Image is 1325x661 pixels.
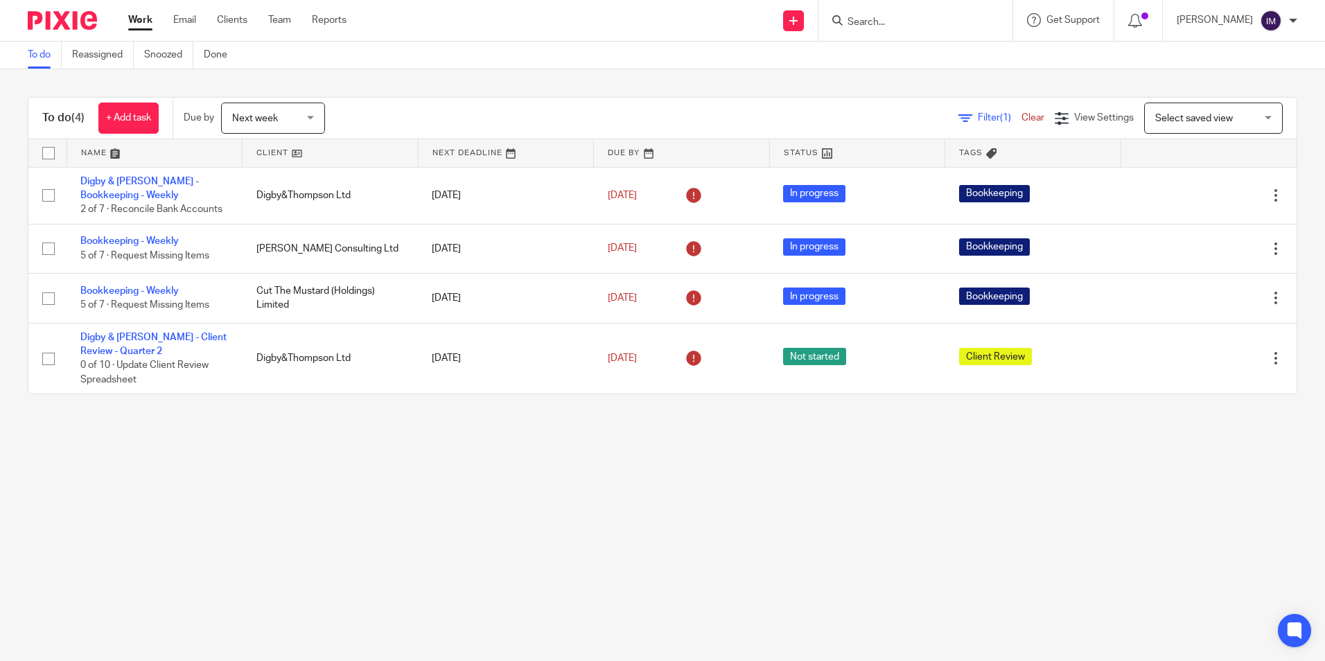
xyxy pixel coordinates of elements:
td: Digby&Thompson Ltd [243,167,419,224]
input: Search [846,17,971,29]
span: In progress [783,288,845,305]
span: [DATE] [608,191,637,200]
img: Pixie [28,11,97,30]
span: (4) [71,112,85,123]
td: [DATE] [418,274,594,323]
td: [DATE] [418,224,594,273]
span: Bookkeeping [959,288,1030,305]
a: Team [268,13,291,27]
p: [PERSON_NAME] [1177,13,1253,27]
a: Done [204,42,238,69]
span: Tags [959,149,983,157]
td: [DATE] [418,167,594,224]
span: In progress [783,185,845,202]
span: Filter [978,113,1021,123]
span: Bookkeeping [959,185,1030,202]
td: Cut The Mustard (Holdings) Limited [243,274,419,323]
a: Clear [1021,113,1044,123]
span: 2 of 7 · Reconcile Bank Accounts [80,204,222,214]
span: Next week [232,114,278,123]
a: To do [28,42,62,69]
span: View Settings [1074,113,1134,123]
span: [DATE] [608,293,637,303]
span: (1) [1000,113,1011,123]
a: Clients [217,13,247,27]
span: 5 of 7 · Request Missing Items [80,251,209,261]
span: In progress [783,238,845,256]
a: Digby & [PERSON_NAME] - Bookkeeping - Weekly [80,177,199,200]
span: 5 of 7 · Request Missing Items [80,300,209,310]
a: Work [128,13,152,27]
span: 0 of 10 · Update Client Review Spreadsheet [80,360,209,385]
span: Not started [783,348,846,365]
a: Bookkeeping - Weekly [80,236,179,246]
td: [DATE] [418,323,594,394]
a: Bookkeeping - Weekly [80,286,179,296]
a: Reports [312,13,346,27]
td: Digby&Thompson Ltd [243,323,419,394]
a: + Add task [98,103,159,134]
a: Reassigned [72,42,134,69]
td: [PERSON_NAME] Consulting Ltd [243,224,419,273]
span: Get Support [1046,15,1100,25]
span: [DATE] [608,353,637,363]
span: Select saved view [1155,114,1233,123]
a: Snoozed [144,42,193,69]
a: Email [173,13,196,27]
p: Due by [184,111,214,125]
img: svg%3E [1260,10,1282,32]
a: Digby & [PERSON_NAME] - Client Review - Quarter 2 [80,333,227,356]
span: Bookkeeping [959,238,1030,256]
span: Client Review [959,348,1032,365]
h1: To do [42,111,85,125]
span: [DATE] [608,244,637,254]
